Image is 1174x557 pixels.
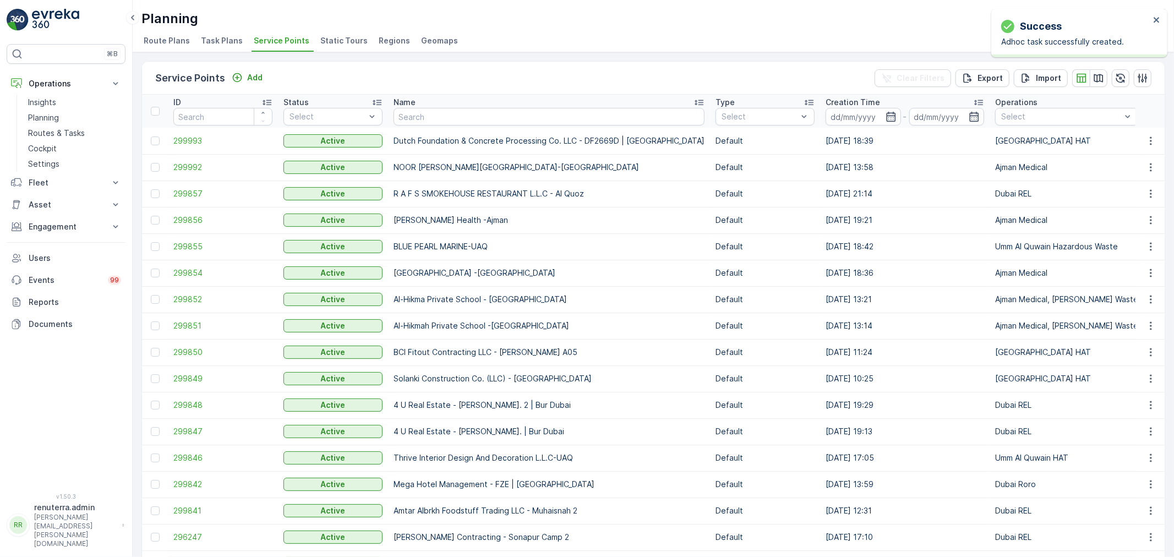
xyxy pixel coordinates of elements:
p: Active [321,162,346,173]
a: 299847 [173,426,272,437]
button: Asset [7,194,125,216]
p: Dubai REL [995,426,1138,437]
p: Default [716,452,815,463]
p: Ajman Medical [995,267,1138,278]
p: Asset [29,199,103,210]
a: 299857 [173,188,272,199]
p: 99 [110,276,119,285]
button: Active [283,398,383,412]
button: Active [283,187,383,200]
td: [DATE] 12:31 [820,498,990,524]
a: 299856 [173,215,272,226]
button: Active [283,425,383,438]
p: Default [716,135,815,146]
p: ID [173,97,181,108]
div: Toggle Row Selected [151,401,160,409]
p: Umm Al Quwain Hazardous Waste [995,241,1138,252]
a: Planning [24,110,125,125]
p: Default [716,373,815,384]
button: Active [283,240,383,253]
p: Thrive Interior Design And Decoration L.L.C-UAQ [394,452,705,463]
td: [DATE] 13:14 [820,313,990,339]
a: 299852 [173,294,272,305]
p: Dubai REL [995,188,1138,199]
p: Status [283,97,309,108]
p: Operations [995,97,1038,108]
p: Default [716,400,815,411]
a: 299851 [173,320,272,331]
button: Active [283,134,383,148]
button: Active [283,266,383,280]
button: Export [955,69,1009,87]
td: [DATE] 19:29 [820,392,990,418]
p: Add [247,72,263,83]
a: Events99 [7,269,125,291]
p: Select [722,111,798,122]
a: 299993 [173,135,272,146]
p: Al-Hikmah Private School -[GEOGRAPHIC_DATA] [394,320,705,331]
button: Active [283,372,383,385]
p: Settings [28,159,59,170]
a: Documents [7,313,125,335]
button: Active [283,161,383,174]
p: [PERSON_NAME][EMAIL_ADDRESS][PERSON_NAME][DOMAIN_NAME] [34,513,117,548]
span: 299850 [173,347,272,358]
td: [DATE] 21:14 [820,181,990,207]
td: [DATE] 19:21 [820,207,990,233]
p: Dubai REL [995,400,1138,411]
p: [PERSON_NAME] Contracting - Sonapur Camp 2 [394,532,705,543]
p: Dubai REL [995,532,1138,543]
a: 299842 [173,479,272,490]
p: Default [716,215,815,226]
div: RR [9,516,27,534]
a: Users [7,247,125,269]
p: Umm Al Quwain HAT [995,452,1138,463]
p: Service Points [155,70,225,86]
p: Active [321,241,346,252]
div: Toggle Row Selected [151,189,160,198]
p: Ajman Medical [995,215,1138,226]
p: Active [321,479,346,490]
span: 299992 [173,162,272,173]
td: [DATE] 11:24 [820,339,990,365]
p: Default [716,426,815,437]
a: 299849 [173,373,272,384]
p: [GEOGRAPHIC_DATA] -[GEOGRAPHIC_DATA] [394,267,705,278]
input: dd/mm/yyyy [826,108,901,125]
span: Static Tours [320,35,368,46]
p: Engagement [29,221,103,232]
div: Toggle Row Selected [151,374,160,383]
button: RRrenuterra.admin[PERSON_NAME][EMAIL_ADDRESS][PERSON_NAME][DOMAIN_NAME] [7,502,125,548]
a: 299846 [173,452,272,463]
p: Active [321,294,346,305]
p: [GEOGRAPHIC_DATA] HAT [995,347,1138,358]
input: dd/mm/yyyy [909,108,985,125]
p: [GEOGRAPHIC_DATA] HAT [995,373,1138,384]
a: Insights [24,95,125,110]
p: Active [321,452,346,463]
a: Routes & Tasks [24,125,125,141]
span: 299854 [173,267,272,278]
p: Operations [29,78,103,89]
button: Active [283,293,383,306]
p: Name [394,97,416,108]
p: renuterra.admin [34,502,117,513]
p: Ajman Medical [995,162,1138,173]
p: Insights [28,97,56,108]
span: 299841 [173,505,272,516]
p: Reports [29,297,121,308]
div: Toggle Row Selected [151,533,160,542]
div: Toggle Row Selected [151,242,160,251]
td: [DATE] 18:36 [820,260,990,286]
p: Dutch Foundation & Concrete Processing Co. LLC - DF2669D | [GEOGRAPHIC_DATA] [394,135,705,146]
p: - [903,110,907,123]
td: [DATE] 18:42 [820,233,990,260]
a: Reports [7,291,125,313]
td: [DATE] 13:59 [820,471,990,498]
span: v 1.50.3 [7,493,125,500]
p: Import [1036,73,1061,84]
div: Toggle Row Selected [151,269,160,277]
p: Ajman Medical, [PERSON_NAME] Waste [995,320,1138,331]
span: 299855 [173,241,272,252]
